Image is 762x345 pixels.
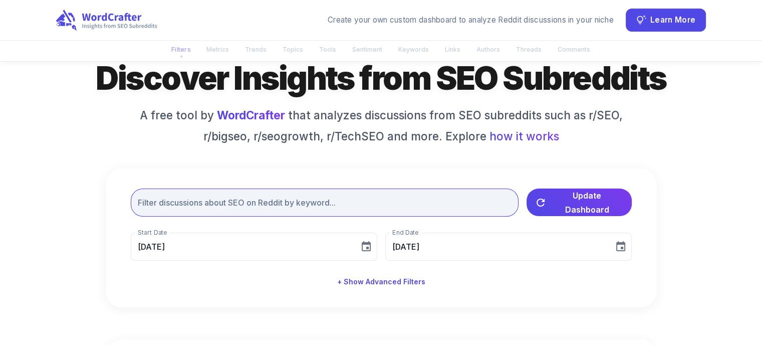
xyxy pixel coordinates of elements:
button: Update Dashboard [527,189,632,216]
span: Learn More [650,14,695,27]
label: End Date [392,228,418,237]
label: Start Date [138,228,167,237]
button: Choose date, selected date is Sep 9, 2025 [611,237,631,257]
h6: A free tool by that analyzes discussions from SEO subreddits such as r/SEO, r/bigseo, r/seogrowth... [131,107,632,144]
div: Create your own custom dashboard to analyze Reddit discussions in your niche [328,15,614,26]
span: Update Dashboard [551,189,624,217]
input: Filter discussions about SEO on Reddit by keyword... [131,189,519,217]
button: + Show Advanced Filters [333,273,429,291]
button: Learn More [626,9,706,32]
button: Choose date, selected date is Aug 10, 2025 [356,237,376,257]
input: MM/DD/YYYY [385,233,607,261]
h1: Discover Insights from SEO Subreddits [56,57,706,99]
a: WordCrafter [217,108,285,122]
input: MM/DD/YYYY [131,233,352,261]
span: how it works [489,128,559,145]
